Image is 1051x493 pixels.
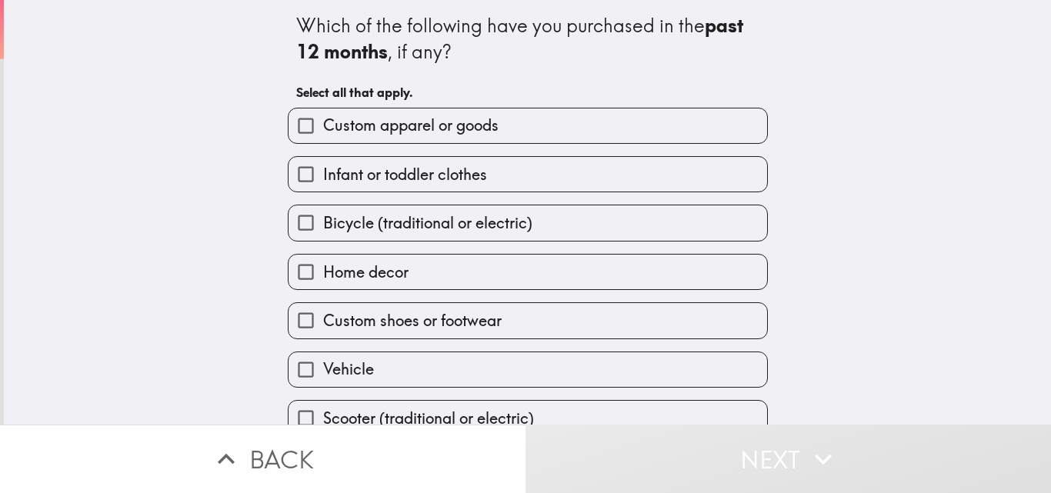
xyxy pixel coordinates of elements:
span: Vehicle [323,358,374,380]
span: Infant or toddler clothes [323,164,487,185]
button: Scooter (traditional or electric) [289,401,767,435]
h6: Select all that apply. [296,84,759,101]
span: Scooter (traditional or electric) [323,408,534,429]
span: Bicycle (traditional or electric) [323,212,532,234]
button: Infant or toddler clothes [289,157,767,192]
span: Home decor [323,261,409,283]
button: Custom shoes or footwear [289,303,767,338]
button: Custom apparel or goods [289,108,767,143]
span: Custom shoes or footwear [323,310,502,331]
button: Vehicle [289,352,767,387]
b: past 12 months [296,14,748,63]
button: Home decor [289,255,767,289]
span: Custom apparel or goods [323,115,499,136]
div: Which of the following have you purchased in the , if any? [296,13,759,65]
button: Next [525,425,1051,493]
button: Bicycle (traditional or electric) [289,205,767,240]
